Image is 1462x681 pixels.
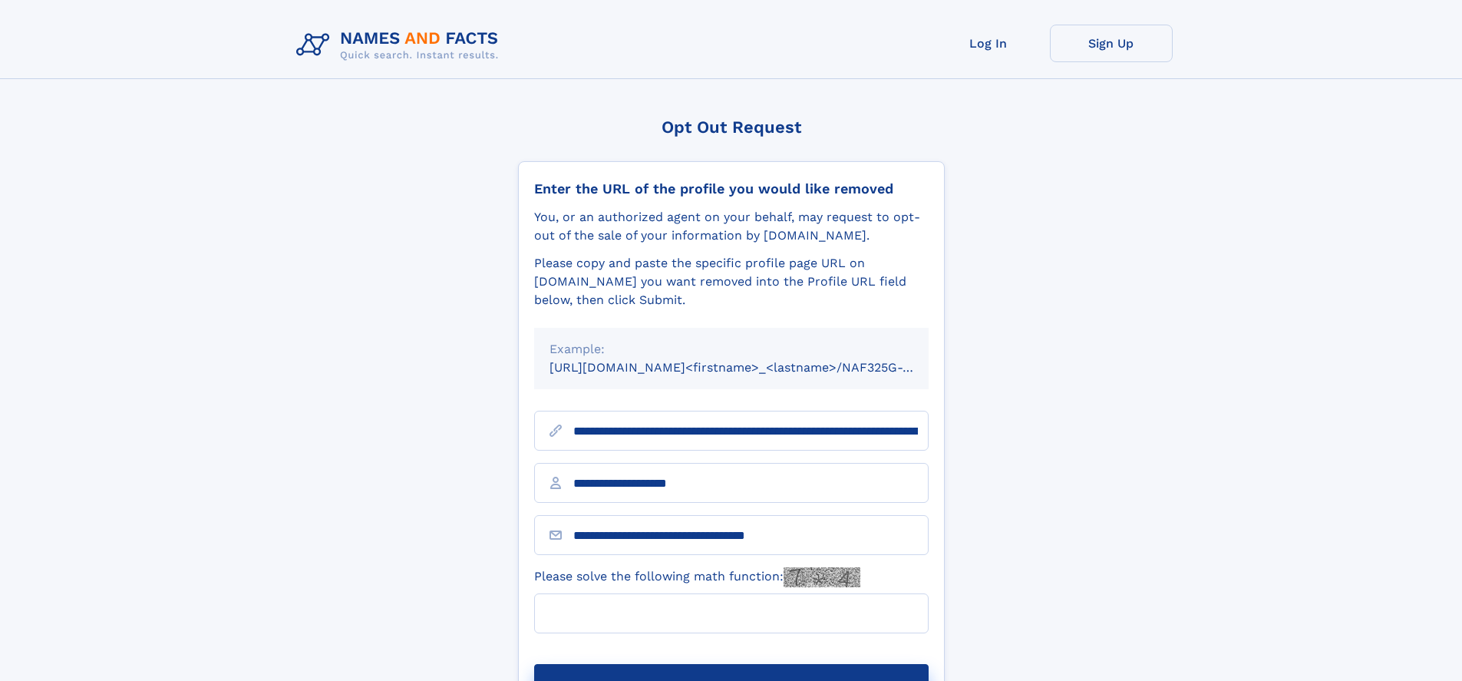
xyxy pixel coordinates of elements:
[534,254,929,309] div: Please copy and paste the specific profile page URL on [DOMAIN_NAME] you want removed into the Pr...
[1050,25,1173,62] a: Sign Up
[549,360,958,375] small: [URL][DOMAIN_NAME]<firstname>_<lastname>/NAF325G-xxxxxxxx
[549,340,913,359] div: Example:
[534,208,929,245] div: You, or an authorized agent on your behalf, may request to opt-out of the sale of your informatio...
[927,25,1050,62] a: Log In
[534,180,929,197] div: Enter the URL of the profile you would like removed
[518,117,945,137] div: Opt Out Request
[534,567,860,587] label: Please solve the following math function:
[290,25,511,66] img: Logo Names and Facts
